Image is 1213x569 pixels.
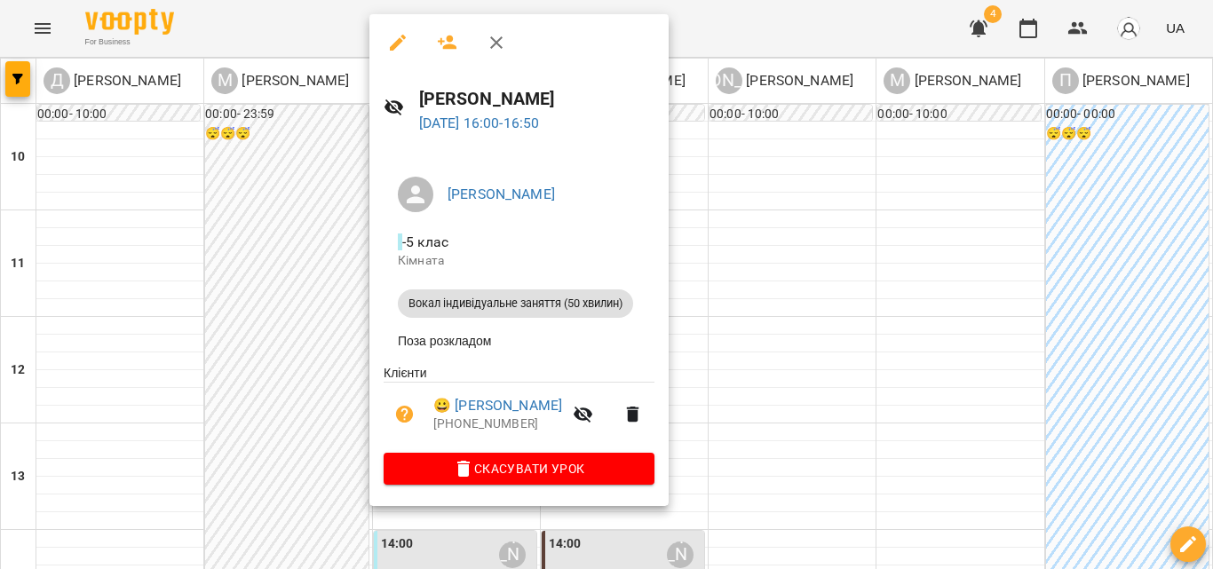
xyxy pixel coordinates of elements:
a: 😀 [PERSON_NAME] [433,395,562,416]
span: - 5 клас [398,233,452,250]
p: Кімната [398,252,640,270]
button: Візит ще не сплачено. Додати оплату? [384,393,426,436]
ul: Клієнти [384,364,654,453]
p: [PHONE_NUMBER] [433,415,562,433]
button: Скасувати Урок [384,453,654,485]
a: [PERSON_NAME] [448,186,555,202]
span: Вокал індивідуальне заняття (50 хвилин) [398,296,633,312]
a: [DATE] 16:00-16:50 [419,115,540,131]
h6: [PERSON_NAME] [419,85,654,113]
span: Скасувати Урок [398,458,640,479]
li: Поза розкладом [384,325,654,357]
